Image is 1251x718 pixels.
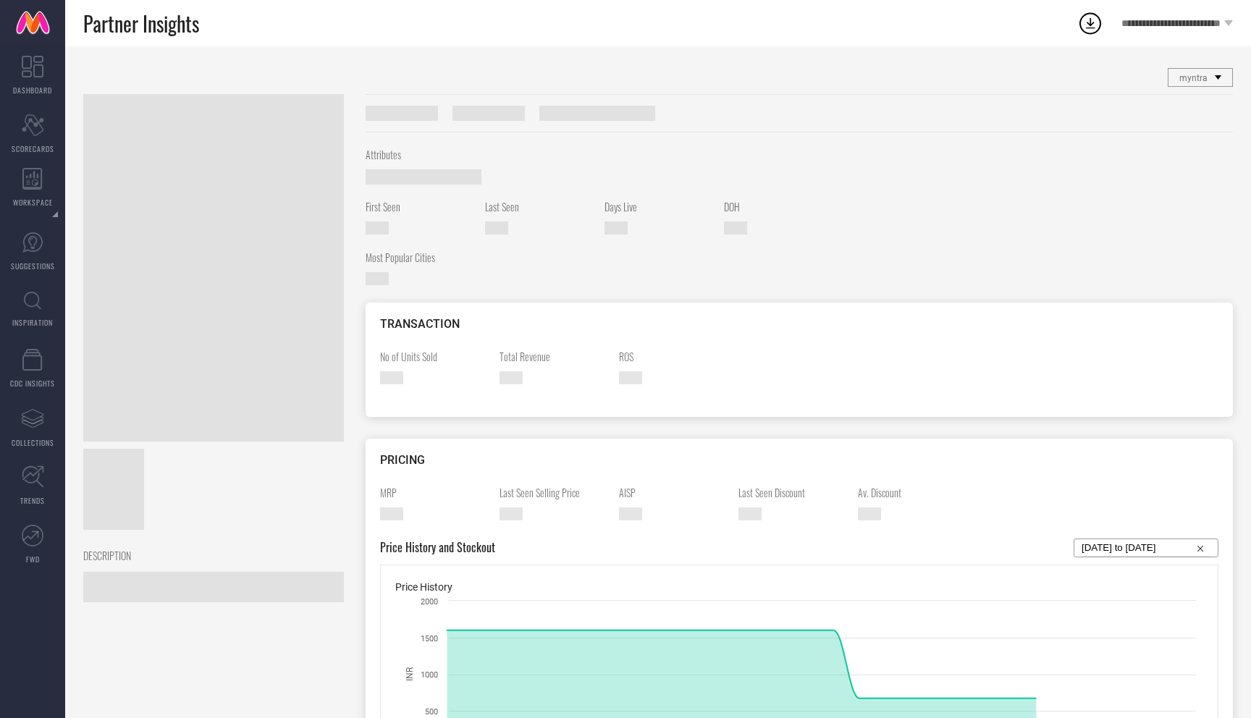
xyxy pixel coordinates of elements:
[619,485,728,500] span: AISP
[1082,539,1210,557] input: Select...
[724,221,747,235] span: —
[12,437,54,448] span: COLLECTIONS
[485,199,594,214] span: Last Seen
[619,507,642,520] span: —
[858,507,881,520] span: —
[83,572,344,602] span: —
[13,85,52,96] span: DASHBOARD
[380,317,1218,331] div: TRANSACTION
[605,221,628,235] span: —
[405,667,415,681] text: INR
[10,378,55,389] span: CDC INSIGHTS
[380,485,489,500] span: MRP
[500,485,608,500] span: Last Seen Selling Price
[26,554,40,565] span: FWD
[1179,73,1208,83] span: myntra
[380,453,1218,467] div: PRICING
[619,371,642,384] span: —
[500,371,523,384] span: —
[380,371,403,384] span: —
[11,261,55,271] span: SUGGESTIONS
[605,199,713,214] span: Days Live
[738,507,762,520] span: —
[485,221,508,235] span: —
[425,707,438,717] text: 500
[421,670,438,680] text: 1000
[366,250,474,265] span: Most Popular Cities
[366,272,389,285] span: —
[858,485,966,500] span: Av. Discount
[83,9,199,38] span: Partner Insights
[380,538,495,557] span: Price History and Stockout
[380,507,403,520] span: —
[724,199,833,214] span: DOH
[500,507,523,520] span: —
[366,106,438,121] span: Style ID #
[395,581,452,593] span: Price History
[12,143,54,154] span: SCORECARDS
[738,485,847,500] span: Last Seen Discount
[13,197,53,208] span: WORKSPACE
[366,199,474,214] span: First Seen
[12,317,53,328] span: INSPIRATION
[619,349,728,364] span: ROS
[20,495,45,506] span: TRENDS
[366,147,1222,162] span: Attributes
[1077,10,1103,36] div: Open download list
[366,221,389,235] span: —
[366,169,481,185] span: —
[380,349,489,364] span: No of Units Sold
[421,634,438,643] text: 1500
[83,548,333,563] span: DESCRIPTION
[500,349,608,364] span: Total Revenue
[421,597,438,607] text: 2000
